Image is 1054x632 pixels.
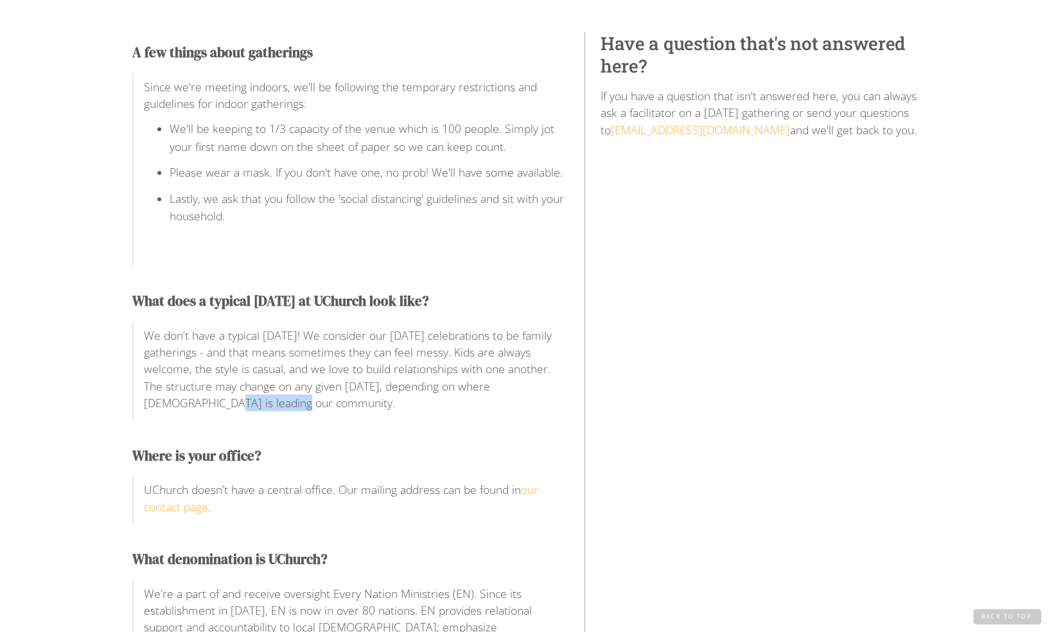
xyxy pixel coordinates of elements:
[132,42,569,63] p: A few things about gatherings
[170,190,569,225] li: Lastly, we ask that you follow the 'social distancing' guidelines and sit with your household.
[601,87,922,138] p: If you have a question that isn't answered here, you can always ask a facilitator on a [DATE] gat...
[601,32,922,77] h3: Have a question that's not answered here?
[170,164,569,181] li: Please wear a mask. If you don't have one, no prob! We'll have some available.
[132,549,569,570] p: What denomination is UChurch?
[144,240,569,256] p: ‍
[144,78,569,112] p: Since we're meeting indoors, we'll be following the temporary restrictions and guidelines for ind...
[170,120,569,155] li: We'll be keeping to 1/3 capacity of the venue which is 100 people. Simply jot your first name dow...
[132,291,569,312] p: What does a typical [DATE] at UChurch look like?
[144,481,569,515] p: UChurch doesn’t have a central office. Our mailing address can be found in .
[144,327,569,412] p: We don’t have a typical [DATE]! We consider our [DATE] celebrations to be family gatherings - and...
[611,122,790,137] a: [EMAIL_ADDRESS][DOMAIN_NAME]
[973,609,1041,624] a: Back to Top
[132,446,569,466] p: Where is your office?
[144,482,538,514] a: our contact page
